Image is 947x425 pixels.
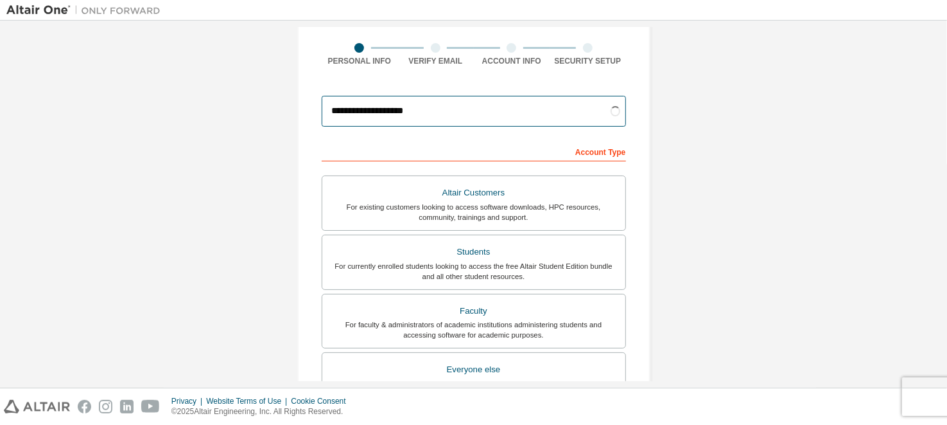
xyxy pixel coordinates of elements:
[330,243,618,261] div: Students
[330,320,618,340] div: For faculty & administrators of academic institutions administering students and accessing softwa...
[330,202,618,222] div: For existing customers looking to access software downloads, HPC resources, community, trainings ...
[397,56,474,66] div: Verify Email
[322,141,626,161] div: Account Type
[6,4,167,17] img: Altair One
[322,56,398,66] div: Personal Info
[206,396,291,406] div: Website Terms of Use
[141,400,160,413] img: youtube.svg
[99,400,112,413] img: instagram.svg
[78,400,91,413] img: facebook.svg
[330,379,618,399] div: For individuals, businesses and everyone else looking to try Altair software and explore our prod...
[171,406,354,417] p: © 2025 Altair Engineering, Inc. All Rights Reserved.
[550,56,626,66] div: Security Setup
[474,56,550,66] div: Account Info
[171,396,206,406] div: Privacy
[4,400,70,413] img: altair_logo.svg
[330,302,618,320] div: Faculty
[330,261,618,282] div: For currently enrolled students looking to access the free Altair Student Edition bundle and all ...
[330,184,618,202] div: Altair Customers
[120,400,134,413] img: linkedin.svg
[330,361,618,379] div: Everyone else
[291,396,353,406] div: Cookie Consent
